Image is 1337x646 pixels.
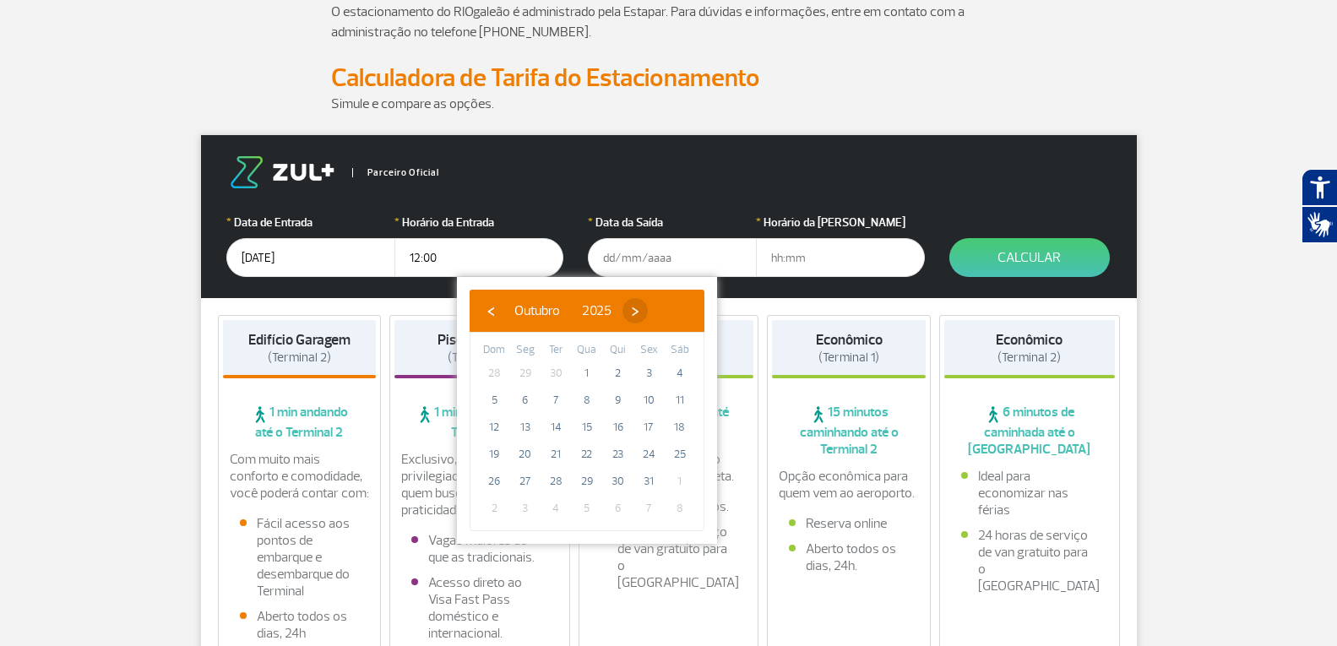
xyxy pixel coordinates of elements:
[949,238,1110,277] button: Calcular
[816,331,883,349] strong: Econômico
[572,341,603,360] th: weekday
[226,238,395,277] input: dd/mm/aaaa
[666,414,693,441] span: 18
[605,468,632,495] span: 30
[512,441,539,468] span: 20
[230,451,370,502] p: Com muito mais conforto e comodidade, você poderá contar com:
[571,298,622,323] button: 2025
[331,94,1007,114] p: Simule e compare as opções.
[411,532,548,566] li: Vagas maiores do que as tradicionais.
[666,441,693,468] span: 25
[503,298,571,323] button: Outubro
[401,451,558,518] p: Exclusivo, com localização privilegiada e ideal para quem busca conforto e praticidade.
[542,468,569,495] span: 28
[331,2,1007,42] p: O estacionamento do RIOgaleão é administrado pela Estapar. Para dúvidas e informações, entre em c...
[997,350,1061,366] span: (Terminal 2)
[240,515,360,600] li: Fácil acesso aos pontos de embarque e desembarque do Terminal
[635,360,662,387] span: 3
[756,214,925,231] label: Horário da [PERSON_NAME]
[542,387,569,414] span: 7
[605,360,632,387] span: 2
[481,495,508,522] span: 2
[478,300,648,317] bs-datepicker-navigation-view: ​ ​ ​
[448,350,511,366] span: (Terminal 2)
[588,214,757,231] label: Data da Saída
[666,387,693,414] span: 11
[573,441,601,468] span: 22
[601,524,737,591] li: 24 horas de serviço de van gratuito para o [GEOGRAPHIC_DATA]
[268,350,331,366] span: (Terminal 2)
[789,540,909,574] li: Aberto todos os dias, 24h.
[789,515,909,532] li: Reserva online
[664,341,695,360] th: weekday
[394,238,563,277] input: hh:mm
[478,298,503,323] button: ‹
[961,468,1098,518] li: Ideal para economizar nas férias
[582,302,611,319] span: 2025
[1302,206,1337,243] button: Abrir tradutor de língua de sinais.
[248,331,351,349] strong: Edifício Garagem
[573,360,601,387] span: 1
[605,495,632,522] span: 6
[542,441,569,468] span: 21
[481,360,508,387] span: 28
[635,414,662,441] span: 17
[512,387,539,414] span: 6
[1302,169,1337,206] button: Abrir recursos assistivos.
[573,468,601,495] span: 29
[635,441,662,468] span: 24
[394,404,565,441] span: 1 min andando até o Terminal 2
[512,360,539,387] span: 29
[605,441,632,468] span: 23
[635,468,662,495] span: 31
[481,414,508,441] span: 12
[588,238,757,277] input: dd/mm/aaaa
[1302,169,1337,243] div: Plugin de acessibilidade da Hand Talk.
[438,331,521,349] strong: Piso Premium
[605,414,632,441] span: 16
[779,468,919,502] p: Opção econômica para quem vem ao aeroporto.
[512,414,539,441] span: 13
[479,341,510,360] th: weekday
[331,62,1007,94] h2: Calculadora de Tarifa do Estacionamento
[542,414,569,441] span: 14
[633,341,665,360] th: weekday
[481,441,508,468] span: 19
[226,214,395,231] label: Data de Entrada
[512,495,539,522] span: 3
[481,468,508,495] span: 26
[457,277,717,544] bs-datepicker-container: calendar
[514,302,560,319] span: Outubro
[961,527,1098,594] li: 24 horas de serviço de van gratuito para o [GEOGRAPHIC_DATA]
[605,387,632,414] span: 9
[411,574,548,642] li: Acesso direto ao Visa Fast Pass doméstico e internacional.
[818,350,879,366] span: (Terminal 1)
[481,387,508,414] span: 5
[240,608,360,642] li: Aberto todos os dias, 24h
[223,404,377,441] span: 1 min andando até o Terminal 2
[226,156,338,188] img: logo-zul.png
[512,468,539,495] span: 27
[996,331,1063,349] strong: Econômico
[666,360,693,387] span: 4
[772,404,926,458] span: 15 minutos caminhando até o Terminal 2
[573,414,601,441] span: 15
[756,238,925,277] input: hh:mm
[573,387,601,414] span: 8
[666,468,693,495] span: 1
[602,341,633,360] th: weekday
[635,387,662,414] span: 10
[573,495,601,522] span: 5
[666,495,693,522] span: 8
[635,495,662,522] span: 7
[542,360,569,387] span: 30
[510,341,541,360] th: weekday
[944,404,1115,458] span: 6 minutos de caminhada até o [GEOGRAPHIC_DATA]
[352,168,439,177] span: Parceiro Oficial
[394,214,563,231] label: Horário da Entrada
[541,341,572,360] th: weekday
[622,298,648,323] button: ›
[542,495,569,522] span: 4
